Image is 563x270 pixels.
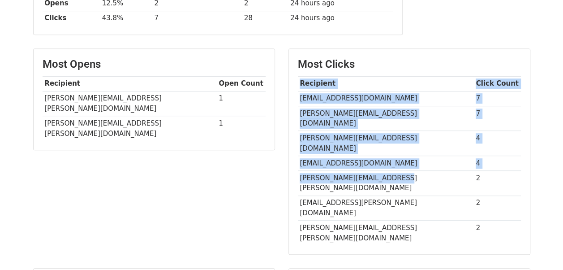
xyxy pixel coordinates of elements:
[474,196,521,221] td: 2
[43,58,266,71] h3: Most Opens
[298,76,474,91] th: Recipient
[298,91,474,106] td: [EMAIL_ADDRESS][DOMAIN_NAME]
[152,11,242,26] td: 7
[474,76,521,91] th: Click Count
[100,11,152,26] td: 43.8%
[474,221,521,245] td: 2
[474,91,521,106] td: 7
[474,171,521,196] td: 2
[298,106,474,131] td: [PERSON_NAME][EMAIL_ADDRESS][DOMAIN_NAME]
[43,91,217,116] td: [PERSON_NAME][EMAIL_ADDRESS][PERSON_NAME][DOMAIN_NAME]
[288,11,393,26] td: 24 hours ago
[298,221,474,245] td: [PERSON_NAME][EMAIL_ADDRESS][PERSON_NAME][DOMAIN_NAME]
[43,116,217,141] td: [PERSON_NAME][EMAIL_ADDRESS][PERSON_NAME][DOMAIN_NAME]
[217,76,266,91] th: Open Count
[298,131,474,156] td: [PERSON_NAME][EMAIL_ADDRESS][DOMAIN_NAME]
[298,156,474,170] td: [EMAIL_ADDRESS][DOMAIN_NAME]
[474,106,521,131] td: 7
[43,76,217,91] th: Recipient
[217,116,266,141] td: 1
[298,171,474,196] td: [PERSON_NAME][EMAIL_ADDRESS][PERSON_NAME][DOMAIN_NAME]
[474,131,521,156] td: 4
[242,11,288,26] td: 28
[518,227,563,270] iframe: Chat Widget
[474,156,521,170] td: 4
[217,91,266,116] td: 1
[43,11,100,26] th: Clicks
[298,196,474,221] td: [EMAIL_ADDRESS][PERSON_NAME][DOMAIN_NAME]
[298,58,521,71] h3: Most Clicks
